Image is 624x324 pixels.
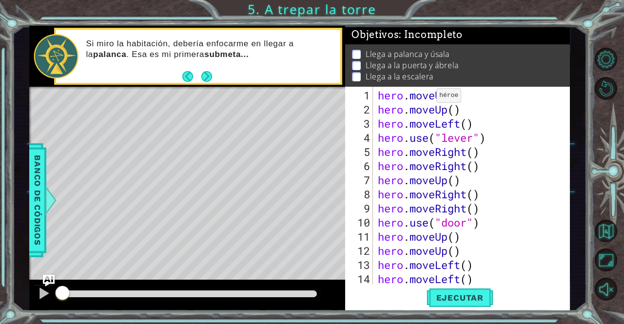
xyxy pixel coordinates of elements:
span: Ejecutar [427,293,493,303]
div: 9 [347,201,373,215]
button: Back [182,71,201,82]
button: Opciones de nivel [595,48,618,71]
div: 5 [347,145,373,159]
strong: submeta... [204,50,249,59]
button: Shift+Enter: Ejecutar el código. [427,286,493,309]
button: Maximizar navegador [595,248,618,271]
p: Llega a palanca y úsala [366,49,449,59]
span: Objetivos [351,29,463,41]
button: Sonido encendido [595,278,618,301]
div: 6 [347,159,373,173]
code: héroe [439,92,458,99]
button: Volver al mapa [595,220,618,243]
div: 7 [347,173,373,187]
span: : Incompleto [399,29,462,40]
div: 11 [347,229,373,244]
button: Reiniciar nivel [595,77,618,100]
button: Ask AI [43,275,55,286]
div: 3 [347,116,373,131]
span: Banco de códigos [30,150,45,251]
a: Volver al mapa [596,216,624,246]
div: 13 [347,258,373,272]
p: Si miro la habitación, debería enfocarme en llegar a la . Esa es mi primera [86,38,333,60]
div: 10 [347,215,373,229]
p: Llega a la escalera [366,71,433,82]
div: 12 [347,244,373,258]
div: 4 [347,131,373,145]
button: Ctrl + P: Pause [34,285,54,305]
div: 14 [347,272,373,286]
strong: palanca [93,50,126,59]
div: 8 [347,187,373,201]
p: Llega a la puerta y ábrela [366,60,458,71]
button: Next [201,71,212,82]
div: 1 [347,88,373,102]
div: 2 [347,102,373,116]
